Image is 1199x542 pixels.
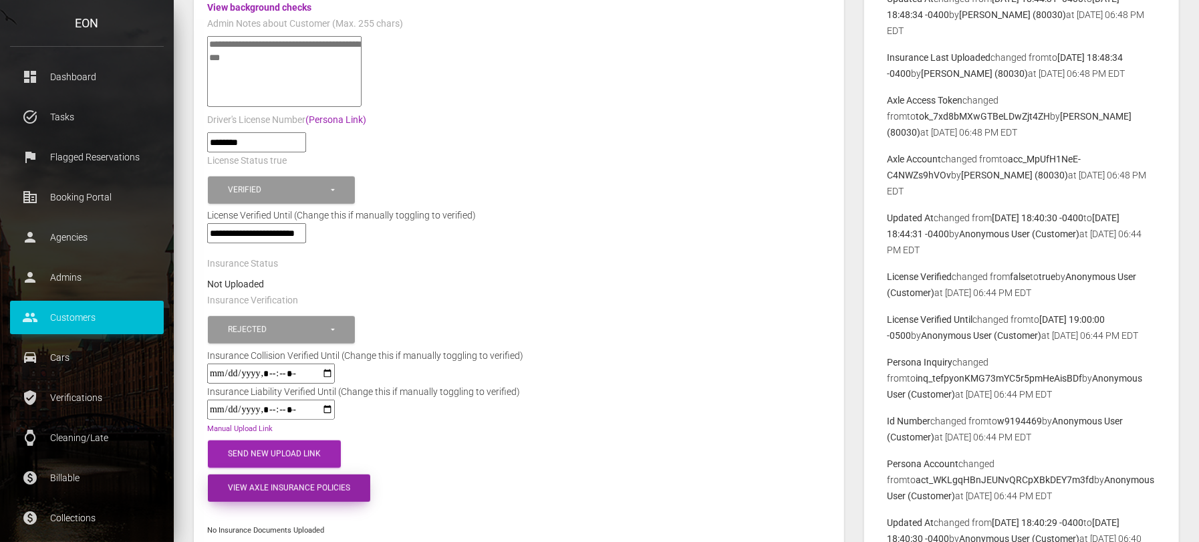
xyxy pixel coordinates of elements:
[207,526,324,535] small: No Insurance Documents Uploaded
[992,517,1084,528] b: [DATE] 18:40:29 -0400
[10,60,164,94] a: dashboard Dashboard
[20,388,154,408] p: Verifications
[207,17,403,31] label: Admin Notes about Customer (Max. 255 chars)
[922,330,1042,341] b: Anonymous User (Customer)
[962,170,1069,180] b: [PERSON_NAME] (80030)
[10,501,164,535] a: paid Collections
[20,147,154,167] p: Flagged Reservations
[960,229,1080,239] b: Anonymous User (Customer)
[20,227,154,247] p: Agencies
[197,384,530,400] div: Insurance Liability Verified Until (Change this if manually toggling to verified)
[888,52,991,63] b: Insurance Last Uploaded
[888,314,973,325] b: License Verified Until
[888,213,934,223] b: Updated At
[20,508,154,528] p: Collections
[998,416,1043,426] b: w9194469
[888,456,1156,504] p: changed from to by at [DATE] 06:44 PM EDT
[20,468,154,488] p: Billable
[888,357,953,368] b: Persona Inquiry
[888,517,934,528] b: Updated At
[888,151,1156,199] p: changed from to by at [DATE] 06:48 PM EDT
[888,458,959,469] b: Persona Account
[208,176,355,204] button: Verified
[20,187,154,207] p: Booking Portal
[1011,271,1031,282] b: false
[888,210,1156,258] p: changed from to by at [DATE] 06:44 PM EDT
[10,341,164,374] a: drive_eta Cars
[228,324,329,335] div: Rejected
[916,111,1051,122] b: tok_7xd8bMXwGTBeLDwZjt4ZH
[20,267,154,287] p: Admins
[888,269,1156,301] p: changed from to by at [DATE] 06:44 PM EDT
[20,307,154,327] p: Customers
[10,100,164,134] a: task_alt Tasks
[888,154,942,164] b: Axle Account
[10,461,164,495] a: paid Billable
[888,271,952,282] b: License Verified
[916,475,1095,485] b: act_WKLgqHBnJEUNvQRCpXBkDEY7m3fd
[888,95,963,106] b: Axle Access Token
[888,311,1156,344] p: changed from to by at [DATE] 06:44 PM EDT
[208,440,341,468] button: Send New Upload Link
[197,207,841,223] div: License Verified Until (Change this if manually toggling to verified)
[10,180,164,214] a: corporate_fare Booking Portal
[20,348,154,368] p: Cars
[888,92,1156,140] p: changed from to by at [DATE] 06:48 PM EDT
[208,316,355,344] button: Rejected
[888,416,931,426] b: Id Number
[10,261,164,294] a: person Admins
[207,2,311,13] a: View background checks
[20,428,154,448] p: Cleaning/Late
[207,279,264,289] strong: Not Uploaded
[922,68,1029,79] b: [PERSON_NAME] (80030)
[888,49,1156,82] p: changed from to by at [DATE] 06:48 PM EDT
[10,421,164,454] a: watch Cleaning/Late
[916,373,1083,384] b: inq_tefpyonKMG73mYC5r5pmHeAisBDf
[960,9,1067,20] b: [PERSON_NAME] (80030)
[10,140,164,174] a: flag Flagged Reservations
[10,221,164,254] a: person Agencies
[197,348,533,364] div: Insurance Collision Verified Until (Change this if manually toggling to verified)
[305,114,366,125] a: (Persona Link)
[10,381,164,414] a: verified_user Verifications
[1039,271,1056,282] b: true
[207,257,278,271] label: Insurance Status
[207,294,298,307] label: Insurance Verification
[207,154,287,168] label: License Status true
[888,413,1156,445] p: changed from to by at [DATE] 06:44 PM EDT
[207,114,366,127] label: Driver's License Number
[228,184,329,196] div: Verified
[207,424,273,433] a: Manual Upload Link
[10,301,164,334] a: people Customers
[20,67,154,87] p: Dashboard
[888,354,1156,402] p: changed from to by at [DATE] 06:44 PM EDT
[208,475,370,502] button: View Axle Insurance Policies
[20,107,154,127] p: Tasks
[992,213,1084,223] b: [DATE] 18:40:30 -0400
